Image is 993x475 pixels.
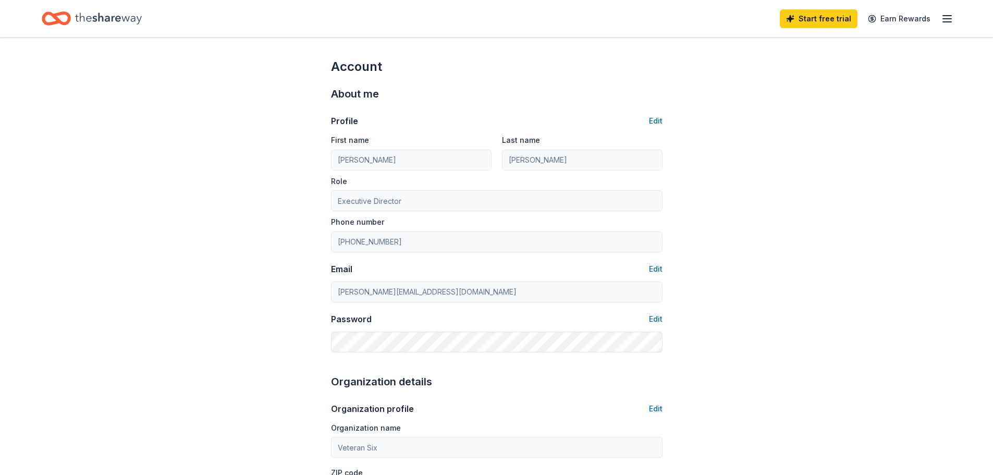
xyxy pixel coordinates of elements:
[780,9,857,28] a: Start free trial
[331,263,352,275] div: Email
[331,176,347,187] label: Role
[42,6,142,31] a: Home
[649,115,663,127] button: Edit
[331,403,414,415] div: Organization profile
[331,58,663,75] div: Account
[862,9,937,28] a: Earn Rewards
[649,263,663,275] button: Edit
[331,217,384,227] label: Phone number
[649,403,663,415] button: Edit
[331,313,372,325] div: Password
[331,135,369,145] label: First name
[331,423,401,433] label: Organization name
[502,135,540,145] label: Last name
[331,86,663,102] div: About me
[649,313,663,325] button: Edit
[331,115,358,127] div: Profile
[331,373,663,390] div: Organization details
